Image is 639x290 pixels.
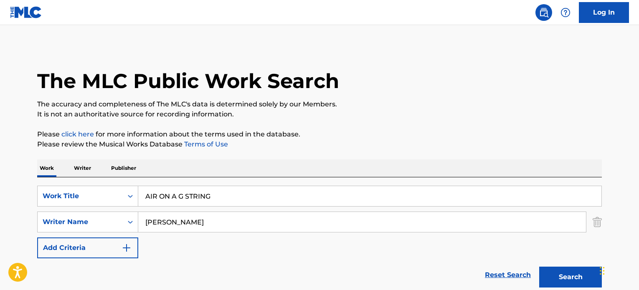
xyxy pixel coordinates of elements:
[122,243,132,253] img: 9d2ae6d4665cec9f34b9.svg
[481,266,535,284] a: Reset Search
[579,2,629,23] a: Log In
[37,129,602,139] p: Please for more information about the terms used in the database.
[37,139,602,149] p: Please review the Musical Works Database
[535,4,552,21] a: Public Search
[560,8,571,18] img: help
[37,237,138,258] button: Add Criteria
[109,159,139,177] p: Publisher
[37,99,602,109] p: The accuracy and completeness of The MLC's data is determined solely by our Members.
[600,258,605,283] div: Drag
[539,8,549,18] img: search
[37,159,56,177] p: Work
[10,6,42,18] img: MLC Logo
[183,140,228,148] a: Terms of Use
[597,250,639,290] iframe: Chat Widget
[43,191,118,201] div: Work Title
[71,159,94,177] p: Writer
[37,68,339,93] h1: The MLC Public Work Search
[557,4,574,21] div: Help
[37,109,602,119] p: It is not an authoritative source for recording information.
[539,267,602,287] button: Search
[43,217,118,227] div: Writer Name
[61,130,94,138] a: click here
[593,212,602,232] img: Delete Criterion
